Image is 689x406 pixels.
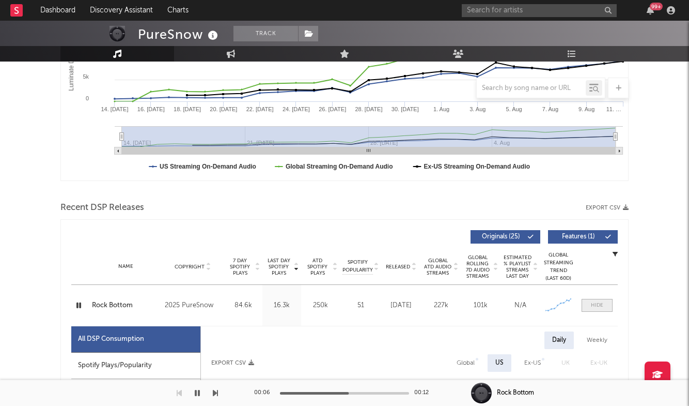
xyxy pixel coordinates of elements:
[524,357,541,369] div: Ex-US
[165,299,221,312] div: 2025 PureSnow
[463,254,492,279] span: Global Rolling 7D Audio Streams
[265,258,292,276] span: Last Day Spotify Plays
[471,230,540,244] button: Originals(25)
[463,300,498,311] div: 101k
[384,300,418,311] div: [DATE]
[424,300,458,311] div: 227k
[342,259,373,274] span: Spotify Popularity
[265,300,299,311] div: 16.3k
[319,106,346,112] text: 26. [DATE]
[392,106,419,112] text: 30. [DATE]
[650,3,663,10] div: 99 +
[83,73,89,80] text: 5k
[210,106,237,112] text: 20. [DATE]
[92,300,160,311] a: Rock Bottom
[424,258,452,276] span: Global ATD Audio Streams
[495,357,504,369] div: US
[211,360,254,366] button: Export CSV
[175,264,205,270] span: Copyright
[92,263,160,270] div: Name
[342,300,379,311] div: 51
[433,106,449,112] text: 1. Aug
[174,106,201,112] text: 18. [DATE]
[71,326,200,353] div: All DSP Consumption
[555,234,602,240] span: Features ( 1 )
[71,379,200,405] div: Composers
[138,26,221,43] div: PureSnow
[497,388,534,398] div: Rock Bottom
[101,106,129,112] text: 14. [DATE]
[462,4,617,17] input: Search for artists
[86,95,89,101] text: 0
[503,300,538,311] div: N/A
[226,258,254,276] span: 7 Day Spotify Plays
[60,202,144,214] span: Recent DSP Releases
[647,6,654,14] button: 99+
[246,106,274,112] text: 22. [DATE]
[386,264,410,270] span: Released
[424,163,530,170] text: Ex-US Streaming On-Demand Audio
[477,234,525,240] span: Originals ( 25 )
[304,258,331,276] span: ATD Spotify Plays
[544,332,574,349] div: Daily
[548,230,618,244] button: Features(1)
[506,106,522,112] text: 5. Aug
[355,106,383,112] text: 28. [DATE]
[542,106,558,112] text: 7. Aug
[137,106,165,112] text: 16. [DATE]
[283,106,310,112] text: 24. [DATE]
[606,106,621,112] text: 11. …
[543,251,574,282] div: Global Streaming Trend (Last 60D)
[579,332,615,349] div: Weekly
[586,205,629,211] button: Export CSV
[71,353,200,379] div: Spotify Plays/Popularity
[226,300,260,311] div: 84.6k
[304,300,337,311] div: 250k
[477,84,586,93] input: Search by song name or URL
[414,387,435,399] div: 00:12
[578,106,594,112] text: 9. Aug
[469,106,486,112] text: 3. Aug
[457,357,475,369] div: Global
[503,254,531,279] span: Estimated % Playlist Streams Last Day
[233,26,298,41] button: Track
[254,387,275,399] div: 00:06
[78,333,144,345] div: All DSP Consumption
[286,163,393,170] text: Global Streaming On-Demand Audio
[160,163,256,170] text: US Streaming On-Demand Audio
